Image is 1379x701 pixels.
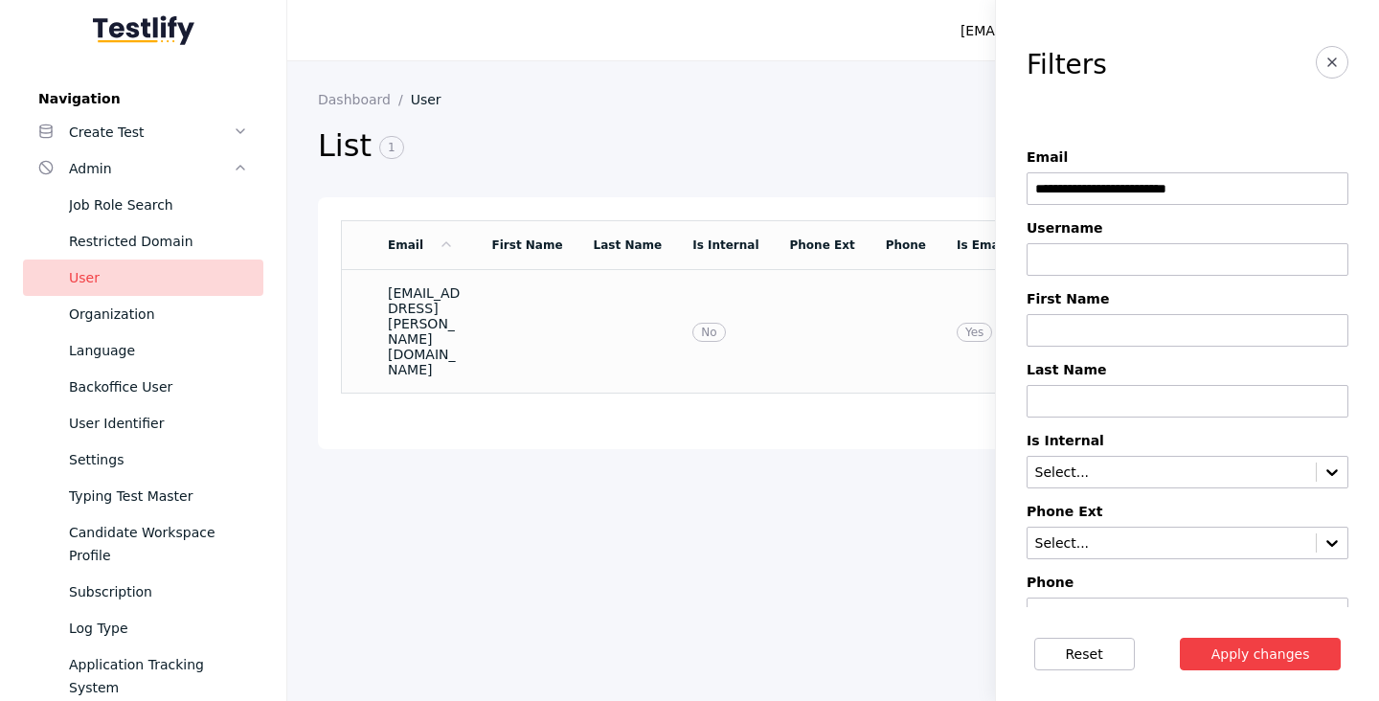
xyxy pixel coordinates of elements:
[692,323,725,342] span: No
[957,238,1061,252] a: Is Email Verified
[69,266,248,289] div: User
[23,296,263,332] a: Organization
[1027,220,1348,236] label: Username
[1180,638,1342,670] button: Apply changes
[23,574,263,610] a: Subscription
[93,15,194,45] img: Testlify - Backoffice
[23,405,263,441] a: User Identifier
[69,339,248,362] div: Language
[23,369,263,405] a: Backoffice User
[492,238,563,252] a: First Name
[318,126,1206,167] h2: List
[23,260,263,296] a: User
[1027,504,1348,519] label: Phone Ext
[886,238,926,252] a: Phone
[69,157,233,180] div: Admin
[23,91,263,106] label: Navigation
[23,223,263,260] a: Restricted Domain
[69,580,248,603] div: Subscription
[692,238,758,252] a: Is Internal
[790,238,855,252] a: Phone Ext
[594,238,663,252] a: Last Name
[961,19,1306,42] div: [EMAIL_ADDRESS][PERSON_NAME][DOMAIN_NAME]
[1027,362,1348,377] label: Last Name
[69,412,248,435] div: User Identifier
[23,441,263,478] a: Settings
[69,193,248,216] div: Job Role Search
[411,92,457,107] a: User
[23,514,263,574] a: Candidate Workspace Profile
[388,285,462,377] section: [EMAIL_ADDRESS][PERSON_NAME][DOMAIN_NAME]
[69,303,248,326] div: Organization
[1027,433,1348,448] label: Is Internal
[957,323,992,342] span: Yes
[69,485,248,508] div: Typing Test Master
[23,610,263,646] a: Log Type
[388,238,454,252] a: Email
[23,187,263,223] a: Job Role Search
[379,136,404,159] span: 1
[1027,291,1348,306] label: First Name
[318,92,411,107] a: Dashboard
[1034,638,1135,670] button: Reset
[69,375,248,398] div: Backoffice User
[23,332,263,369] a: Language
[69,521,248,567] div: Candidate Workspace Profile
[69,121,233,144] div: Create Test
[69,653,248,699] div: Application Tracking System
[69,230,248,253] div: Restricted Domain
[1027,149,1348,165] label: Email
[69,448,248,471] div: Settings
[23,478,263,514] a: Typing Test Master
[69,617,248,640] div: Log Type
[1027,575,1348,590] label: Phone
[1027,50,1107,80] h3: Filters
